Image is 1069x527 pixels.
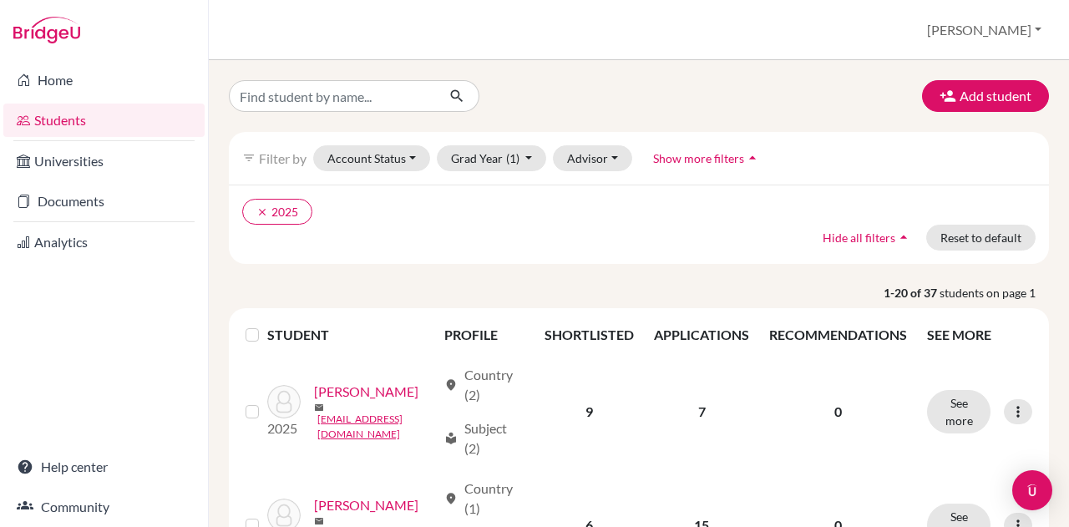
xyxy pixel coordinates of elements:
span: Filter by [259,150,307,166]
button: Reset to default [926,225,1036,251]
a: Analytics [3,225,205,259]
button: Show more filtersarrow_drop_up [639,145,775,171]
th: SHORTLISTED [534,315,644,355]
a: Community [3,490,205,524]
a: Help center [3,450,205,484]
img: Brasuell, Sophia [267,385,301,418]
button: Add student [922,80,1049,112]
a: Universities [3,144,205,178]
input: Find student by name... [229,80,436,112]
i: clear [256,206,268,218]
a: [PERSON_NAME] [314,382,418,402]
th: RECOMMENDATIONS [759,315,917,355]
span: (1) [506,151,519,165]
a: [PERSON_NAME] [314,495,418,515]
button: [PERSON_NAME] [920,14,1049,46]
div: Country (1) [444,479,525,519]
a: Students [3,104,205,137]
th: PROFILE [434,315,535,355]
i: filter_list [242,151,256,165]
th: SEE MORE [917,315,1042,355]
i: arrow_drop_up [744,149,761,166]
td: 9 [534,355,644,469]
span: location_on [444,492,458,505]
p: 0 [769,402,907,422]
span: location_on [444,378,458,392]
span: students on page 1 [940,284,1049,302]
a: [EMAIL_ADDRESS][DOMAIN_NAME] [317,412,437,442]
div: Subject (2) [444,418,525,459]
strong: 1-20 of 37 [884,284,940,302]
a: Home [3,63,205,97]
span: mail [314,516,324,526]
span: Show more filters [653,151,744,165]
button: Hide all filtersarrow_drop_up [808,225,926,251]
button: Account Status [313,145,430,171]
td: 7 [644,355,759,469]
th: APPLICATIONS [644,315,759,355]
a: Documents [3,185,205,218]
button: clear2025 [242,199,312,225]
button: See more [927,390,990,433]
div: Country (2) [444,365,525,405]
button: Advisor [553,145,632,171]
th: STUDENT [267,315,434,355]
span: local_library [444,432,458,445]
p: 2025 [267,418,301,438]
button: Grad Year(1) [437,145,547,171]
span: mail [314,403,324,413]
i: arrow_drop_up [895,229,912,246]
img: Bridge-U [13,17,80,43]
span: Hide all filters [823,231,895,245]
div: Open Intercom Messenger [1012,470,1052,510]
